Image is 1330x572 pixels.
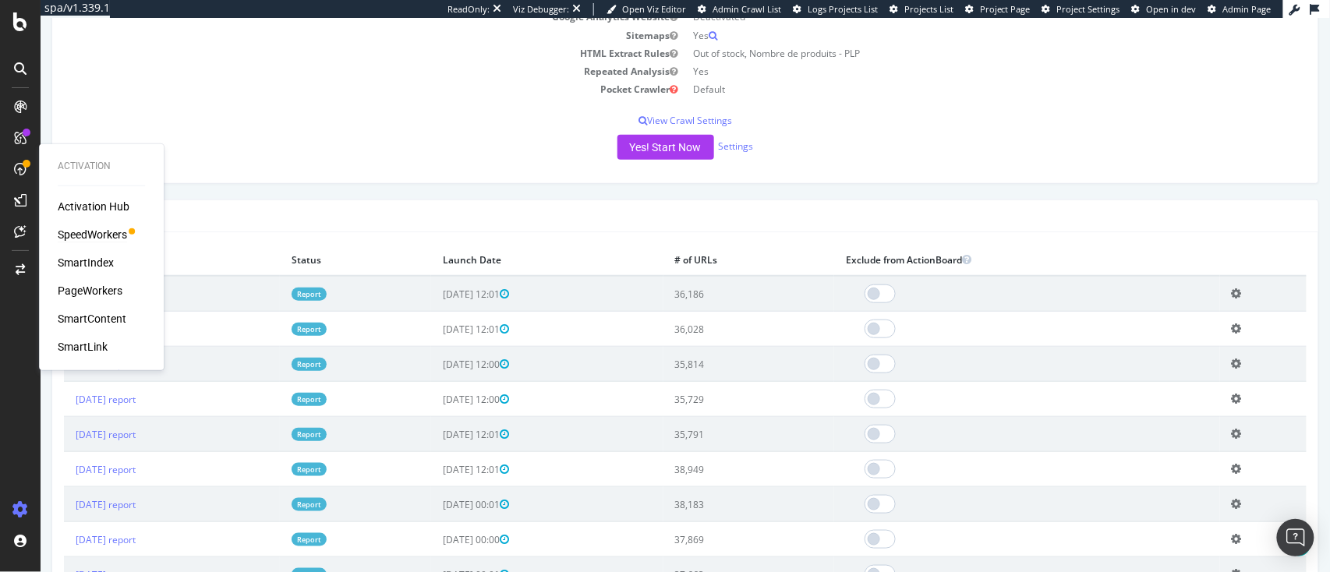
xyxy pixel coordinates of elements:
[808,3,878,15] span: Logs Projects List
[23,8,645,26] td: Sitemaps
[645,8,1266,26] td: Yes
[623,398,794,433] td: 35,791
[623,225,794,257] th: # of URLs
[58,255,114,270] a: SmartIndex
[402,339,469,352] span: [DATE] 12:00
[251,269,286,282] a: Report
[904,3,953,15] span: Projects List
[35,269,95,282] a: [DATE] report
[402,549,469,563] span: [DATE] 00:01
[1147,3,1197,15] span: Open in dev
[1208,3,1272,16] a: Admin Page
[447,3,490,16] div: ReadOnly:
[23,95,1266,108] p: View Crawl Settings
[1223,3,1272,15] span: Admin Page
[251,444,286,457] a: Report
[402,479,469,493] span: [DATE] 00:01
[23,62,645,79] td: Pocket Crawler
[678,121,713,134] a: Settings
[35,374,95,387] a: [DATE] report
[1042,3,1120,16] a: Project Settings
[35,444,95,457] a: [DATE] report
[623,328,794,363] td: 35,814
[402,444,469,457] span: [DATE] 12:01
[793,3,878,16] a: Logs Projects List
[713,3,781,15] span: Admin Crawl List
[1057,3,1120,15] span: Project Settings
[58,199,129,214] a: Activation Hub
[402,304,469,317] span: [DATE] 12:01
[35,339,95,352] a: [DATE] report
[623,468,794,503] td: 38,183
[402,374,469,387] span: [DATE] 12:00
[980,3,1031,15] span: Project Page
[1132,3,1197,16] a: Open in dev
[622,3,686,15] span: Open Viz Editor
[35,304,95,317] a: [DATE] report
[645,62,1266,79] td: Default
[251,339,286,352] a: Report
[251,514,286,528] a: Report
[35,549,95,563] a: [DATE] report
[623,257,794,293] td: 36,186
[513,3,569,16] div: Viz Debugger:
[251,304,286,317] a: Report
[890,3,953,16] a: Projects List
[607,3,686,16] a: Open Viz Editor
[391,225,623,257] th: Launch Date
[402,269,469,282] span: [DATE] 12:01
[58,339,108,355] a: SmartLink
[577,116,674,141] button: Yes! Start Now
[58,160,145,173] div: Activation
[251,374,286,387] a: Report
[35,479,95,493] a: [DATE] report
[23,225,239,257] th: Analysis
[251,549,286,563] a: Report
[623,293,794,328] td: 36,028
[58,311,126,327] a: SmartContent
[794,225,1179,257] th: Exclude from ActionBoard
[23,26,645,44] td: HTML Extract Rules
[23,189,1266,205] h4: Last 10 Crawls
[35,409,95,422] a: [DATE] report
[645,26,1266,44] td: Out of stock, Nombre de produits - PLP
[402,409,469,422] span: [DATE] 12:01
[1277,519,1314,556] div: Open Intercom Messenger
[35,514,95,528] a: [DATE] report
[623,433,794,468] td: 38,949
[965,3,1031,16] a: Project Page
[23,44,645,62] td: Repeated Analysis
[623,503,794,538] td: 37,869
[251,479,286,493] a: Report
[623,363,794,398] td: 35,729
[645,44,1266,62] td: Yes
[698,3,781,16] a: Admin Crawl List
[58,283,122,298] a: PageWorkers
[58,227,127,242] a: SpeedWorkers
[402,514,469,528] span: [DATE] 00:00
[251,409,286,422] a: Report
[239,225,391,257] th: Status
